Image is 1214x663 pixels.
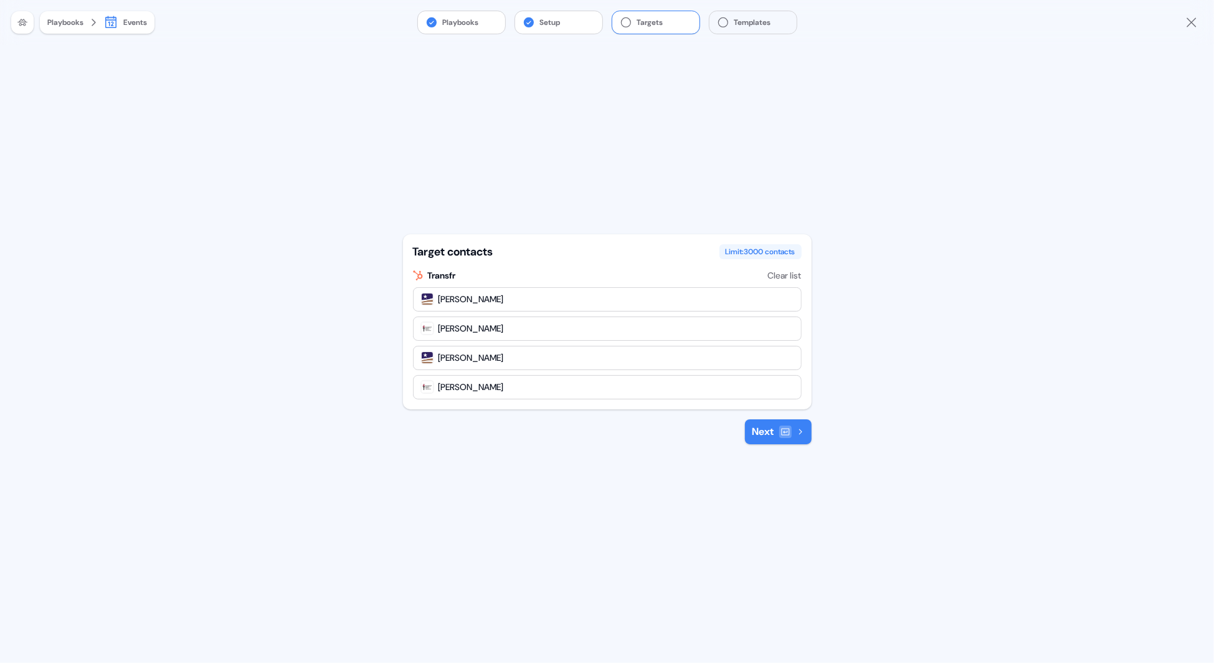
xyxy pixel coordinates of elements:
[418,11,505,34] button: Playbooks
[612,11,699,34] button: Targets
[428,269,456,282] div: Transfr
[515,11,602,34] button: Setup
[413,244,493,259] div: Target contacts
[123,16,147,29] div: Events
[421,293,504,306] div: [PERSON_NAME]
[745,419,812,444] button: Next
[719,244,802,259] div: Limit: 3000 contacts
[421,381,504,394] div: [PERSON_NAME]
[709,11,797,34] button: Templates
[768,269,802,282] button: Clear list
[1184,15,1199,30] button: Close
[421,351,504,365] div: [PERSON_NAME]
[421,322,504,335] div: [PERSON_NAME]
[47,16,83,29] button: Playbooks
